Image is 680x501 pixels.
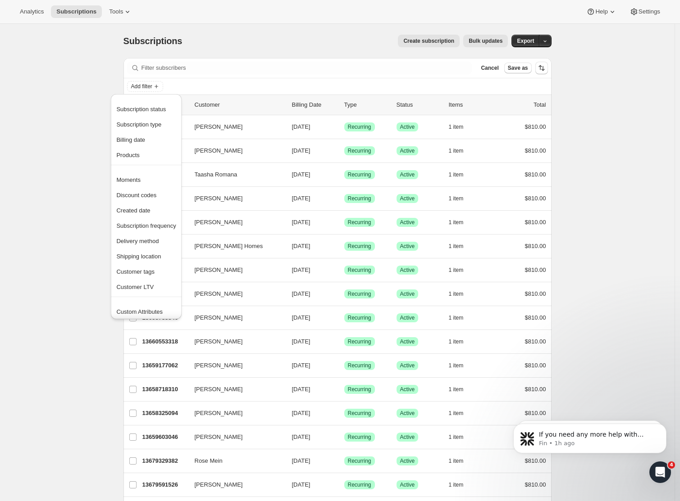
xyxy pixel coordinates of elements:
[449,144,474,157] button: 1 item
[481,64,498,72] span: Cancel
[189,478,279,492] button: [PERSON_NAME]
[348,386,371,393] span: Recurring
[142,144,546,157] div: 13660946534[PERSON_NAME][DATE]SuccessRecurringSuccessActive1 item$810.00
[195,218,243,227] span: [PERSON_NAME]
[581,5,622,18] button: Help
[508,64,528,72] span: Save as
[398,35,460,47] button: Create subscription
[449,264,474,276] button: 1 item
[449,147,464,154] span: 1 item
[292,338,310,345] span: [DATE]
[142,407,546,420] div: 13658325094[PERSON_NAME][DATE]SuccessRecurringSuccessActive1 item$810.00
[449,335,474,348] button: 1 item
[195,122,243,131] span: [PERSON_NAME]
[195,385,243,394] span: [PERSON_NAME]
[292,266,310,273] span: [DATE]
[400,243,415,250] span: Active
[449,192,474,205] button: 1 item
[189,311,279,325] button: [PERSON_NAME]
[397,100,442,109] p: Status
[344,100,389,109] div: Type
[116,253,161,260] span: Shipping location
[189,215,279,230] button: [PERSON_NAME]
[292,457,310,464] span: [DATE]
[292,195,310,202] span: [DATE]
[195,409,243,418] span: [PERSON_NAME]
[109,8,123,15] span: Tools
[449,311,474,324] button: 1 item
[142,433,187,442] p: 13659603046
[449,314,464,321] span: 1 item
[525,171,546,178] span: $810.00
[449,410,464,417] span: 1 item
[525,338,546,345] span: $810.00
[142,288,546,300] div: 13680050278[PERSON_NAME][DATE]SuccessRecurringSuccessActive1 item$810.00
[517,37,534,45] span: Export
[348,338,371,345] span: Recurring
[449,219,464,226] span: 1 item
[525,314,546,321] span: $810.00
[116,152,139,158] span: Products
[189,430,279,444] button: [PERSON_NAME]
[449,362,464,369] span: 1 item
[292,219,310,226] span: [DATE]
[348,481,371,488] span: Recurring
[477,63,502,73] button: Cancel
[116,238,159,244] span: Delivery method
[195,194,243,203] span: [PERSON_NAME]
[400,433,415,441] span: Active
[292,100,337,109] p: Billing Date
[131,83,152,90] span: Add filter
[292,410,310,416] span: [DATE]
[189,382,279,397] button: [PERSON_NAME]
[292,171,310,178] span: [DATE]
[292,433,310,440] span: [DATE]
[449,433,464,441] span: 1 item
[142,480,187,489] p: 13679591526
[195,313,243,322] span: [PERSON_NAME]
[348,195,371,202] span: Recurring
[195,170,237,179] span: Taasha Romana
[449,216,474,229] button: 1 item
[116,176,140,183] span: Moments
[449,457,464,465] span: 1 item
[449,481,464,488] span: 1 item
[292,386,310,393] span: [DATE]
[142,121,546,133] div: 13659635814[PERSON_NAME][DATE]SuccessRecurringSuccessActive1 item$810.00
[20,8,44,15] span: Analytics
[525,219,546,226] span: $810.00
[292,147,310,154] span: [DATE]
[400,362,415,369] span: Active
[348,266,371,274] span: Recurring
[449,455,474,467] button: 1 item
[116,308,163,315] span: Custom Attributes
[525,266,546,273] span: $810.00
[400,266,415,274] span: Active
[449,407,474,420] button: 1 item
[400,123,415,131] span: Active
[189,191,279,206] button: [PERSON_NAME]
[500,405,680,477] iframe: Intercom notifications message
[400,195,415,202] span: Active
[525,243,546,249] span: $810.00
[449,121,474,133] button: 1 item
[127,81,163,92] button: Add filter
[348,314,371,321] span: Recurring
[195,146,243,155] span: [PERSON_NAME]
[116,136,145,143] span: Billing date
[449,383,474,396] button: 1 item
[142,383,546,396] div: 13658718310[PERSON_NAME][DATE]SuccessRecurringSuccessActive1 item$810.00
[292,290,310,297] span: [DATE]
[292,481,310,488] span: [DATE]
[449,478,474,491] button: 1 item
[189,334,279,349] button: [PERSON_NAME]
[51,5,102,18] button: Subscriptions
[525,386,546,393] span: $810.00
[449,168,474,181] button: 1 item
[116,284,154,290] span: Customer LTV
[449,195,464,202] span: 1 item
[535,62,548,74] button: Sort the results
[449,290,464,298] span: 1 item
[534,100,546,109] p: Total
